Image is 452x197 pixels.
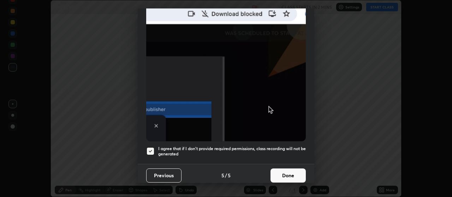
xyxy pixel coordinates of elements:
[270,168,306,183] button: Done
[225,172,227,179] h4: /
[146,168,182,183] button: Previous
[158,146,306,157] h5: I agree that if I don't provide required permissions, class recording will not be generated
[221,172,224,179] h4: 5
[228,172,231,179] h4: 5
